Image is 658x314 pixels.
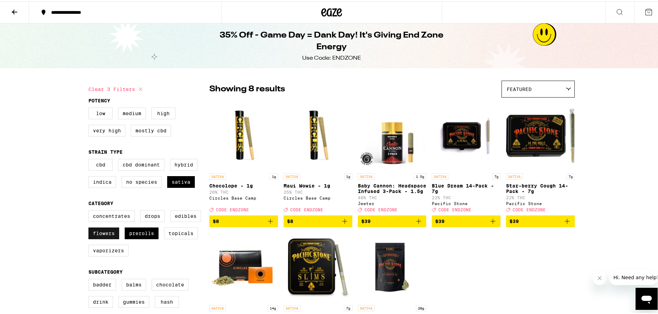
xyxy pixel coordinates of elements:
div: Circles Base Camp [284,194,352,199]
img: Circles Base Camp - Guava Pre-Ground - 14g [209,231,278,300]
p: Maui Wowie - 1g [284,182,352,187]
span: $8 [213,217,219,223]
div: Pacific Stone [432,200,500,204]
button: Add to bag [209,214,278,226]
label: Indica [88,175,116,186]
p: 7g [566,172,575,178]
p: 22% THC [506,194,575,199]
a: Open page for Blue Dream 14-Pack - 7g from Pacific Stone [432,100,500,214]
p: SATIVA [284,304,300,310]
label: Low [88,106,113,118]
p: SATIVA [209,172,226,178]
div: Jeeter [358,200,427,204]
p: SATIVA [506,172,523,178]
p: SATIVA [209,304,226,310]
span: $8 [287,217,293,223]
h1: 35% Off - Game Day = Dank Day! It's Giving End Zone Energy [206,28,457,52]
label: Mostly CBD [131,123,171,135]
p: 14g [268,304,278,310]
img: Pacific Stone - Star-berry Cough 14-Pack - 7g [506,100,575,169]
p: SATIVA [432,172,448,178]
p: Chocolope - 1g [209,182,278,187]
span: $39 [361,217,371,223]
div: Circles Base Camp [209,194,278,199]
label: CBD [88,158,113,169]
label: Concentrates [88,209,135,221]
label: CBD Dominant [118,158,164,169]
button: Add to bag [358,214,427,226]
label: Hybrid [170,158,198,169]
iframe: Message from company [609,269,658,284]
span: $39 [435,217,445,223]
p: 1g [270,172,278,178]
p: 1.5g [414,172,426,178]
span: CODE ENDZONE [364,206,398,211]
button: Clear 3 filters [88,79,145,97]
button: Add to bag [506,214,575,226]
label: Very High [88,123,125,135]
iframe: Close message [593,270,607,284]
img: Pacific Stone - Blue Dream 14-Pack - 7g [432,100,500,169]
legend: Category [88,199,113,205]
span: Hi. Need any help? [4,5,50,10]
p: Star-berry Cough 14-Pack - 7g [506,182,575,193]
p: SATIVA [358,304,374,310]
p: 7g [492,172,500,178]
label: Edibles [170,209,201,221]
label: No Species [122,175,162,186]
img: Pacific Stone - Starberry Cough Slims 20-Pack - 7g [284,231,352,300]
p: 25% THC [284,189,352,193]
label: Chocolate [152,277,189,289]
span: CODE ENDZONE [290,206,323,211]
span: CODE ENDZONE [513,206,546,211]
label: Vaporizers [88,243,128,255]
legend: Subcategory [88,268,123,273]
p: SATIVA [284,172,300,178]
label: Badder [88,277,116,289]
p: Showing 8 results [209,82,285,94]
label: Balms [122,277,146,289]
span: $39 [509,217,519,223]
img: Circles Base Camp - Chocolope - 1g [209,100,278,169]
a: Open page for Baby Cannon: Headspace Infused 3-Pack - 1.5g from Jeeter [358,100,427,214]
a: Open page for Maui Wowie - 1g from Circles Base Camp [284,100,352,214]
p: SATIVA [358,172,374,178]
a: Open page for Chocolope - 1g from Circles Base Camp [209,100,278,214]
legend: Strain Type [88,148,123,153]
label: Drops [140,209,165,221]
p: 22% THC [432,194,500,199]
p: 28g [416,304,426,310]
p: 46% THC [358,194,427,199]
span: Featured [507,85,532,91]
a: Open page for Star-berry Cough 14-Pack - 7g from Pacific Stone [506,100,575,214]
p: 26% THC [209,189,278,193]
img: Jeeter - Baby Cannon: Headspace Infused 3-Pack - 1.5g [358,100,427,169]
iframe: Button to launch messaging window [636,286,658,308]
img: Pacific Stone - Blue Dream - 28g [358,231,427,300]
p: 7g [344,304,352,310]
span: CODE ENDZONE [438,206,471,211]
p: Baby Cannon: Headspace Infused 3-Pack - 1.5g [358,182,427,193]
label: Hash [155,295,179,306]
div: Use Code: ENDZONE [302,53,361,61]
label: Flowers [88,226,119,238]
button: Add to bag [284,214,352,226]
label: Sativa [167,175,195,186]
legend: Potency [88,97,110,102]
label: Medium [118,106,146,118]
label: Gummies [118,295,149,306]
img: Circles Base Camp - Maui Wowie - 1g [284,100,352,169]
label: Topicals [164,226,198,238]
div: Pacific Stone [506,200,575,204]
span: CODE ENDZONE [216,206,249,211]
label: Prerolls [125,226,159,238]
p: Blue Dream 14-Pack - 7g [432,182,500,193]
p: 1g [344,172,352,178]
button: Add to bag [432,214,500,226]
label: High [151,106,175,118]
label: Drink [88,295,113,306]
